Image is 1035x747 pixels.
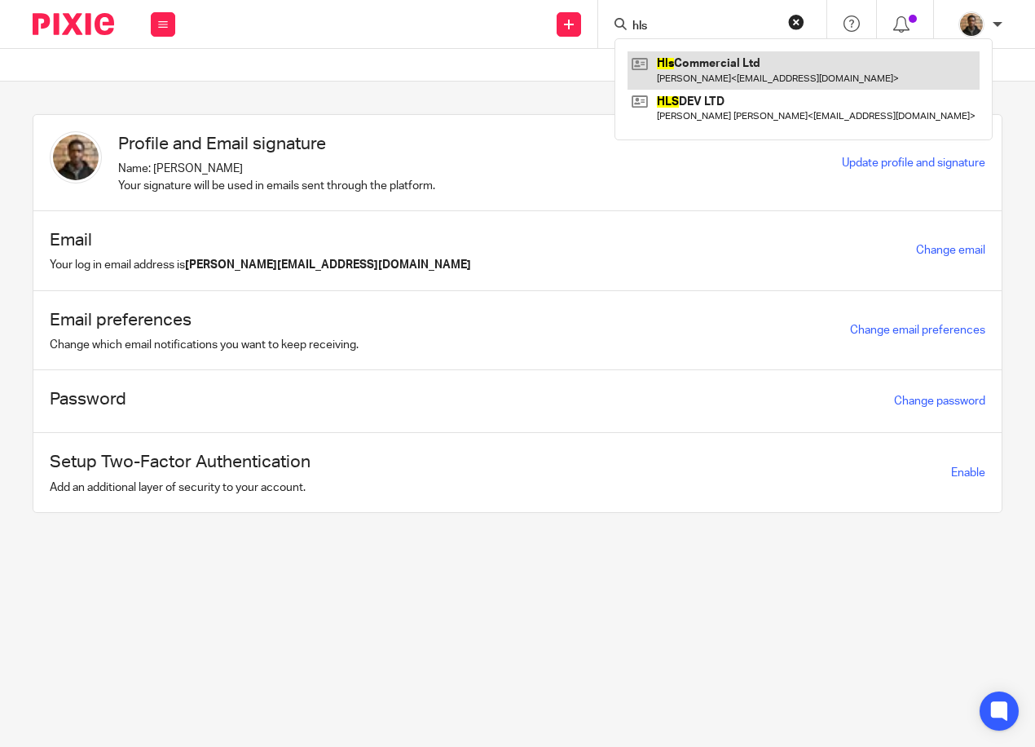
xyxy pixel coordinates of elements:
h1: Password [50,387,126,412]
p: Change which email notifications you want to keep receiving. [50,337,359,353]
h1: Profile and Email signature [118,131,435,157]
img: WhatsApp%20Image%202025-04-23%20.jpg [50,131,102,183]
h1: Setup Two-Factor Authentication [50,449,310,475]
a: Change email [916,245,985,256]
p: Name: [PERSON_NAME] Your signature will be used in emails sent through the platform. [118,161,435,194]
span: Enable [951,467,985,479]
button: Clear [788,14,804,30]
img: WhatsApp%20Image%202025-04-23%20.jpg [958,11,984,38]
h1: Email [50,228,471,253]
h1: Email preferences [50,307,359,333]
img: Pixie [33,13,114,35]
p: Your log in email address is [50,257,471,273]
b: [PERSON_NAME][EMAIL_ADDRESS][DOMAIN_NAME] [185,259,471,271]
a: Update profile and signature [842,157,985,169]
p: Add an additional layer of security to your account. [50,480,310,496]
input: Search [631,20,777,34]
a: Change email preferences [850,325,985,336]
a: Change password [894,396,985,407]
